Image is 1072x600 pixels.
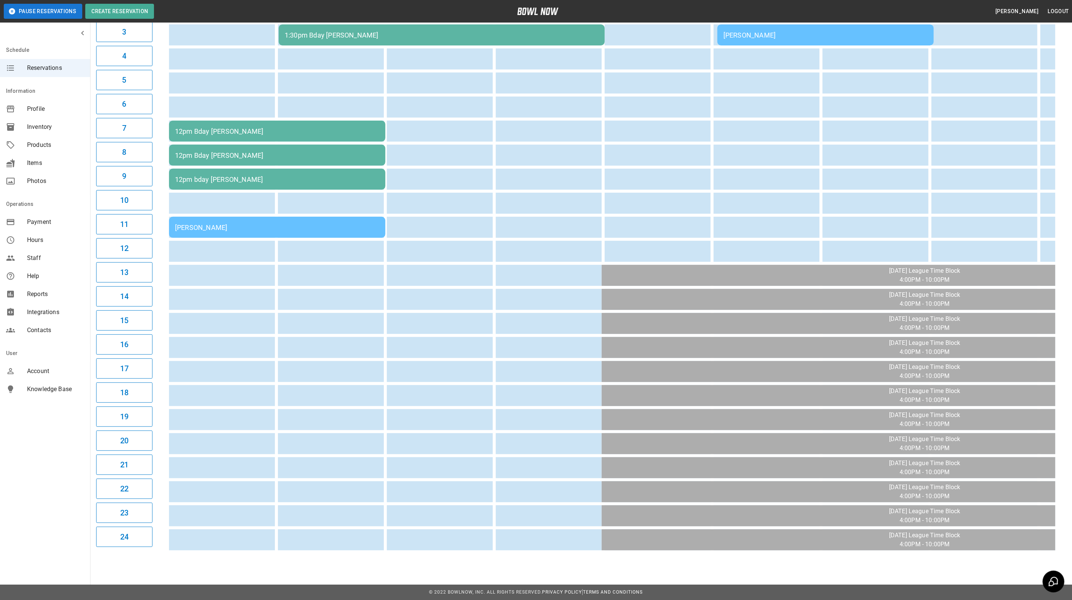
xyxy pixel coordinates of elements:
[96,142,152,162] button: 8
[27,326,84,335] span: Contacts
[120,507,128,519] h6: 23
[120,411,128,423] h6: 19
[27,367,84,376] span: Account
[27,272,84,281] span: Help
[122,98,126,110] h6: 6
[96,214,152,234] button: 11
[120,290,128,302] h6: 14
[429,589,542,595] span: © 2022 BowlNow, Inc. All Rights Reserved.
[96,503,152,523] button: 23
[285,31,599,39] div: 1:30pm Bday [PERSON_NAME]
[4,4,82,19] button: Pause Reservations
[96,238,152,258] button: 12
[583,589,643,595] a: Terms and Conditions
[96,70,152,90] button: 5
[122,26,126,38] h6: 3
[122,74,126,86] h6: 5
[120,218,128,230] h6: 11
[96,262,152,283] button: 13
[27,308,84,317] span: Integrations
[96,334,152,355] button: 16
[120,531,128,543] h6: 24
[27,141,84,150] span: Products
[175,151,379,159] div: 12pm Bday [PERSON_NAME]
[96,286,152,307] button: 14
[96,479,152,499] button: 22
[27,122,84,131] span: Inventory
[96,118,152,138] button: 7
[723,31,928,39] div: [PERSON_NAME]
[96,407,152,427] button: 19
[27,63,84,73] span: Reservations
[120,387,128,399] h6: 18
[120,435,128,447] h6: 20
[992,5,1042,18] button: [PERSON_NAME]
[175,224,379,231] div: [PERSON_NAME]
[96,527,152,547] button: 24
[96,46,152,66] button: 4
[27,159,84,168] span: Items
[122,50,126,62] h6: 4
[120,314,128,326] h6: 15
[122,170,126,182] h6: 9
[27,236,84,245] span: Hours
[175,175,379,183] div: 12pm bday [PERSON_NAME]
[96,431,152,451] button: 20
[85,4,154,19] button: Create Reservation
[120,242,128,254] h6: 12
[27,218,84,227] span: Payment
[27,290,84,299] span: Reports
[96,190,152,210] button: 10
[96,166,152,186] button: 9
[27,177,84,186] span: Photos
[175,127,379,135] div: 12pm Bday [PERSON_NAME]
[517,8,559,15] img: logo
[120,266,128,278] h6: 13
[27,385,84,394] span: Knowledge Base
[96,94,152,114] button: 6
[27,254,84,263] span: Staff
[96,455,152,475] button: 21
[27,104,84,113] span: Profile
[96,358,152,379] button: 17
[1045,5,1072,18] button: Logout
[122,146,126,158] h6: 8
[96,382,152,403] button: 18
[120,459,128,471] h6: 21
[120,363,128,375] h6: 17
[120,194,128,206] h6: 10
[542,589,582,595] a: Privacy Policy
[96,22,152,42] button: 3
[120,483,128,495] h6: 22
[96,310,152,331] button: 15
[120,339,128,351] h6: 16
[122,122,126,134] h6: 7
